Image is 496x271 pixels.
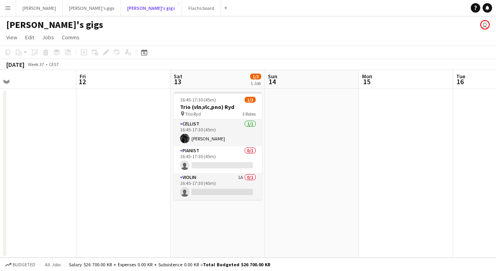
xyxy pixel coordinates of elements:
button: Budgeted [4,260,37,269]
span: Mon [362,73,372,80]
span: 14 [267,77,277,86]
app-card-role: Violin1A0/116:45-17:30 (45m) [174,173,262,200]
span: Tue [456,73,465,80]
span: Edit [25,34,34,41]
h1: [PERSON_NAME]'s gigs [6,19,103,31]
span: 3 Roles [242,111,256,117]
h3: Trio (vln,vlc,pno) Ryd [174,103,262,111]
span: 12 [78,77,86,86]
div: CEST [49,61,59,67]
span: All jobs [43,262,62,267]
span: 15 [361,77,372,86]
span: Total Budgeted 526 700.00 KR [203,262,270,267]
span: 13 [173,77,182,86]
app-card-role: Pianist0/116:45-17:30 (45m) [174,146,262,173]
app-card-role: Cellist1/116:45-17:30 (45m)[PERSON_NAME] [174,120,262,146]
app-user-avatar: Hedvig Christiansen [480,20,490,29]
a: Comms [59,32,83,42]
span: 16:45-17:30 (45m) [180,97,216,103]
div: 1 Job [251,80,261,86]
a: View [3,32,20,42]
a: Edit [22,32,37,42]
span: 16 [455,77,465,86]
span: Sat [174,73,182,80]
span: Comms [62,34,80,41]
button: [PERSON_NAME]'s gigs [121,0,182,16]
button: [PERSON_NAME]'s gigs [63,0,121,16]
span: Fri [80,73,86,80]
span: Jobs [42,34,54,41]
button: Flachs board [182,0,221,16]
span: Trio Ryd [185,111,201,117]
span: 1/3 [245,97,256,103]
a: Jobs [39,32,57,42]
span: 1/3 [250,74,261,79]
div: [DATE] [6,61,24,68]
button: [PERSON_NAME] [16,0,63,16]
div: Salary 526 700.00 KR + Expenses 0.00 KR + Subsistence 0.00 KR = [69,262,270,267]
span: View [6,34,17,41]
span: Budgeted [13,262,35,267]
span: Week 37 [26,61,46,67]
span: Sun [268,73,277,80]
app-job-card: 16:45-17:30 (45m)1/3Trio (vln,vlc,pno) Ryd Trio Ryd3 RolesCellist1/116:45-17:30 (45m)[PERSON_NAME... [174,92,262,200]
